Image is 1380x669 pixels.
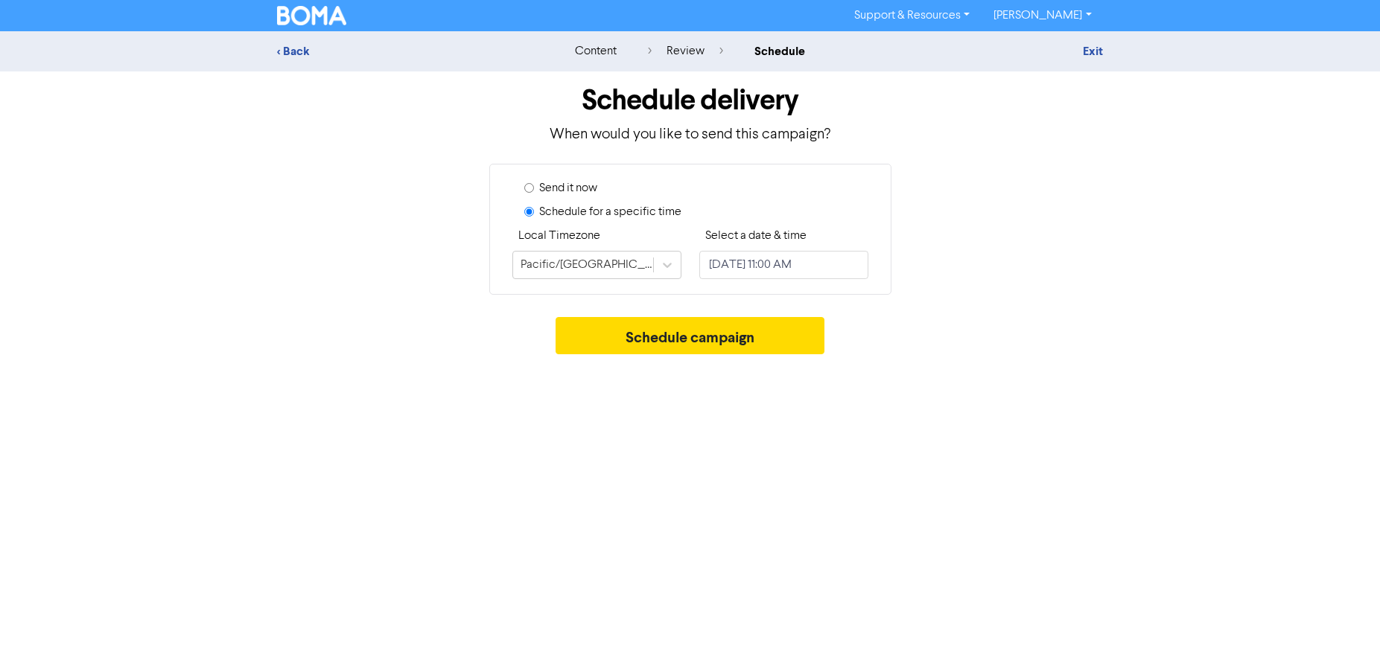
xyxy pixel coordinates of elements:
[556,317,824,354] button: Schedule campaign
[648,42,723,60] div: review
[982,4,1103,28] a: [PERSON_NAME]
[277,42,538,60] div: < Back
[1306,598,1380,669] iframe: Chat Widget
[575,42,617,60] div: content
[521,256,655,274] div: Pacific/[GEOGRAPHIC_DATA]
[754,42,805,60] div: schedule
[277,83,1104,118] h1: Schedule delivery
[1083,44,1103,59] a: Exit
[518,227,600,245] label: Local Timezone
[705,227,807,245] label: Select a date & time
[699,251,868,279] input: Click to select a date
[842,4,982,28] a: Support & Resources
[277,6,347,25] img: BOMA Logo
[539,179,597,197] label: Send it now
[539,203,681,221] label: Schedule for a specific time
[277,124,1104,146] p: When would you like to send this campaign?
